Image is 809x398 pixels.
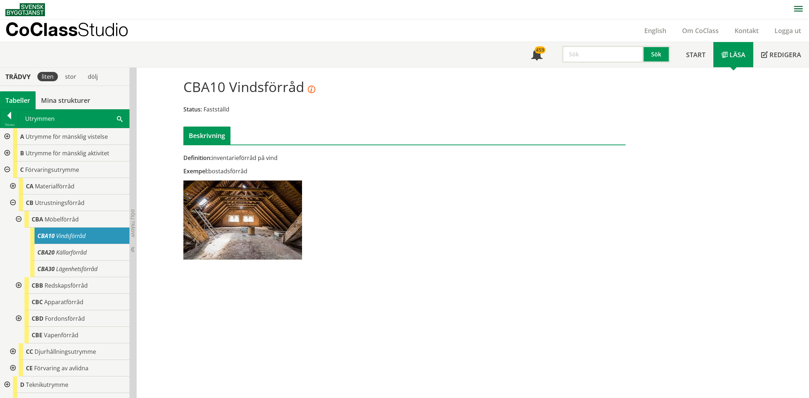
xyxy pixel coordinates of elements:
[674,26,727,35] a: Om CoClass
[183,79,315,95] h1: CBA10 Vindsförråd
[34,364,88,372] span: Förvaring av avlidna
[26,364,33,372] span: CE
[204,105,229,113] span: Fastställd
[531,50,543,61] span: Notifikationer
[523,42,550,67] a: 459
[78,19,128,40] span: Studio
[183,127,230,145] div: Beskrivning
[25,166,79,174] span: Förvaringsutrymme
[36,91,96,109] a: Mina strukturer
[644,46,670,63] button: Sök
[19,110,129,128] div: Utrymmen
[713,42,753,67] a: Läsa
[45,315,85,322] span: Fordonsförråd
[56,232,86,240] span: Vindsförråd
[183,154,212,162] span: Definition:
[183,180,302,260] img: CBA10Vindsfrrd.jpg
[130,209,136,237] span: Dölj trädvy
[45,282,88,289] span: Redskapsförråd
[83,72,102,81] div: dölj
[5,19,144,42] a: CoClassStudio
[37,265,55,273] span: CBA30
[20,133,24,141] span: A
[183,167,474,175] div: bostadsförråd
[26,348,33,356] span: CC
[727,26,767,35] a: Kontakt
[32,298,43,306] span: CBC
[767,26,809,35] a: Logga ut
[26,149,109,157] span: Utrymme för mänsklig aktivitet
[117,115,123,122] span: Sök i tabellen
[35,199,84,207] span: Utrustningsförråd
[562,46,644,63] input: Sök
[35,348,96,356] span: Djurhållningsutrymme
[1,73,35,81] div: Trädvy
[44,331,78,339] span: Vapenförråd
[183,105,202,113] span: Status:
[5,25,128,33] p: CoClass
[769,50,801,59] span: Redigera
[535,46,545,54] div: 459
[37,248,55,256] span: CBA20
[56,248,87,256] span: Källarförråd
[183,167,208,175] span: Exempel:
[56,265,97,273] span: Lägenhetsförråd
[5,3,45,16] img: Svensk Byggtjänst
[35,182,74,190] span: Materialförråd
[61,72,81,81] div: stor
[32,282,43,289] span: CBB
[45,215,79,223] span: Möbelförråd
[26,199,33,207] span: CB
[20,166,24,174] span: C
[37,232,55,240] span: CBA10
[26,133,108,141] span: Utrymme för mänsklig vistelse
[32,331,42,339] span: CBE
[32,315,44,322] span: CBD
[183,154,474,162] div: inventarieförråd på vind
[308,86,315,93] i: Objektet [Vindsförråd] tillhör en tabell som har publicerats i en senare version. Detta innebär a...
[678,42,713,67] a: Start
[0,122,18,128] div: Tillbaka
[44,298,83,306] span: Apparatförråd
[753,42,809,67] a: Redigera
[26,381,68,389] span: Teknikutrymme
[730,50,745,59] span: Läsa
[37,72,58,81] div: liten
[636,26,674,35] a: English
[32,215,43,223] span: CBA
[686,50,705,59] span: Start
[20,381,24,389] span: D
[20,149,24,157] span: B
[26,182,33,190] span: CA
